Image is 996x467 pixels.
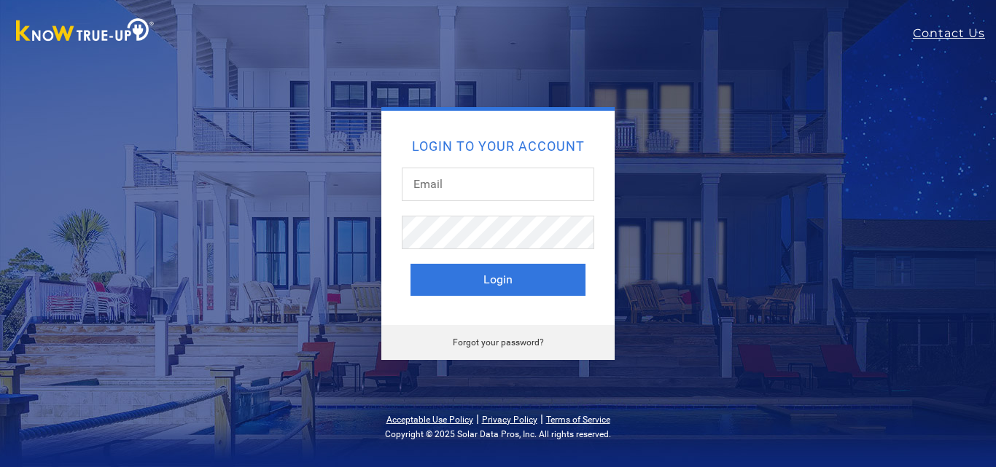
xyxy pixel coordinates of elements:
[913,25,996,42] a: Contact Us
[540,412,543,425] span: |
[482,415,537,425] a: Privacy Policy
[9,15,162,48] img: Know True-Up
[411,140,585,153] h2: Login to your account
[411,264,585,296] button: Login
[453,337,544,348] a: Forgot your password?
[386,415,473,425] a: Acceptable Use Policy
[402,168,594,201] input: Email
[546,415,610,425] a: Terms of Service
[476,412,479,425] span: |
